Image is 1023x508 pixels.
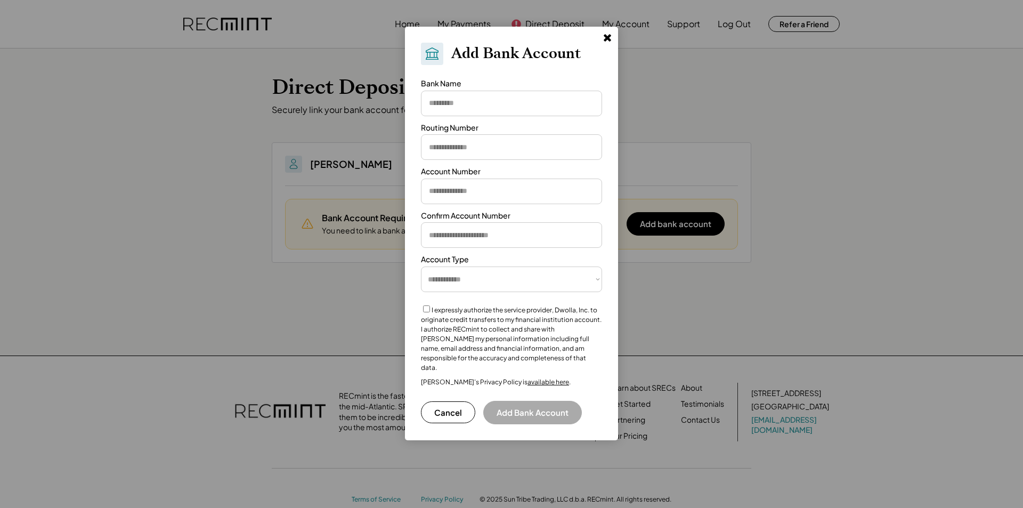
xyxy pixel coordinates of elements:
h2: Add Bank Account [451,45,581,63]
div: Account Number [421,166,481,177]
div: Account Type [421,254,469,265]
a: available here [527,378,569,386]
div: Routing Number [421,123,478,133]
label: I expressly authorize the service provider, Dwolla, Inc. to originate credit transfers to my fina... [421,306,602,372]
div: [PERSON_NAME]’s Privacy Policy is . [421,378,571,386]
img: Bank.svg [424,46,440,62]
div: Bank Name [421,78,461,89]
button: Cancel [421,401,475,423]
div: Confirm Account Number [421,211,510,221]
button: Add Bank Account [483,401,582,424]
